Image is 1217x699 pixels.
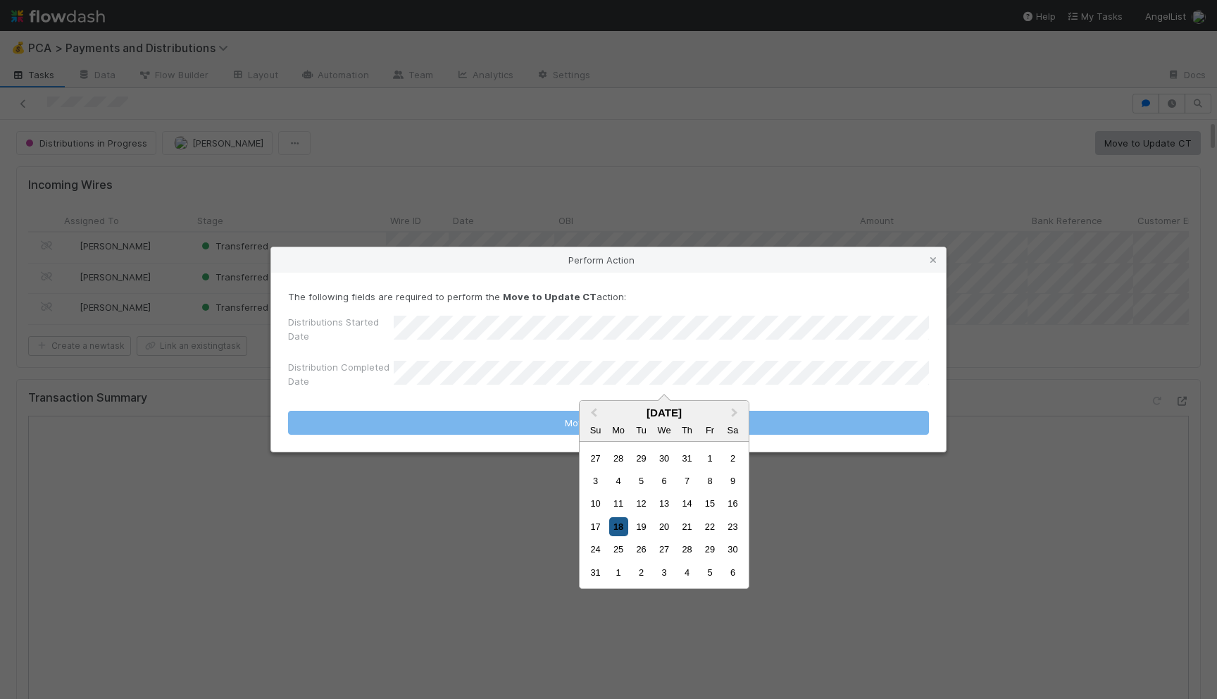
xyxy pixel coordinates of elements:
div: Choose Wednesday, August 13th, 2025 [654,494,673,513]
div: Choose Tuesday, August 19th, 2025 [632,517,651,536]
div: Choose Monday, August 25th, 2025 [609,540,628,559]
div: Choose Sunday, August 31st, 2025 [586,563,605,582]
div: Choose Saturday, August 16th, 2025 [723,494,742,513]
div: Month August, 2025 [584,447,744,584]
div: Choose Friday, August 1st, 2025 [700,449,719,468]
div: Choose Friday, September 5th, 2025 [700,563,719,582]
div: Choose Friday, August 15th, 2025 [700,494,719,513]
div: Choose Thursday, August 7th, 2025 [678,471,697,490]
div: Choose Sunday, August 10th, 2025 [586,494,605,513]
div: Choose Thursday, September 4th, 2025 [678,563,697,582]
div: Wednesday [654,421,673,440]
div: Choose Wednesday, July 30th, 2025 [654,449,673,468]
label: Distributions Started Date [288,315,394,343]
div: Choose Thursday, July 31st, 2025 [678,449,697,468]
div: Choose Sunday, August 17th, 2025 [586,517,605,536]
div: Choose Wednesday, August 27th, 2025 [654,540,673,559]
div: Choose Tuesday, August 12th, 2025 [632,494,651,513]
div: Choose Saturday, August 30th, 2025 [723,540,742,559]
div: Choose Thursday, August 21st, 2025 [678,517,697,536]
div: Choose Tuesday, July 29th, 2025 [632,449,651,468]
div: Choose Sunday, August 24th, 2025 [586,540,605,559]
div: Choose Saturday, August 9th, 2025 [723,471,742,490]
label: Distribution Completed Date [288,360,394,388]
button: Move to Update CT [288,411,929,435]
div: Choose Thursday, August 14th, 2025 [678,494,697,513]
div: Choose Friday, August 22nd, 2025 [700,517,719,536]
div: Choose Saturday, September 6th, 2025 [723,563,742,582]
div: Choose Wednesday, August 20th, 2025 [654,517,673,536]
div: Choose Friday, August 29th, 2025 [700,540,719,559]
button: Next Month [725,402,747,425]
div: Choose Saturday, August 23rd, 2025 [723,517,742,536]
div: Choose Monday, August 18th, 2025 [609,517,628,536]
div: Choose Monday, August 4th, 2025 [609,471,628,490]
div: Sunday [586,421,605,440]
strong: Move to Update CT [503,291,597,302]
div: Choose Date [579,400,749,589]
div: Choose Monday, August 11th, 2025 [609,494,628,513]
div: Choose Wednesday, August 6th, 2025 [654,471,673,490]
div: Choose Monday, September 1st, 2025 [609,563,628,582]
div: Saturday [723,421,742,440]
div: Friday [700,421,719,440]
p: The following fields are required to perform the action: [288,290,929,304]
div: Monday [609,421,628,440]
div: Choose Sunday, August 3rd, 2025 [586,471,605,490]
div: Choose Tuesday, August 26th, 2025 [632,540,651,559]
div: Choose Tuesday, September 2nd, 2025 [632,563,651,582]
div: Choose Monday, July 28th, 2025 [609,449,628,468]
div: Perform Action [271,247,946,273]
div: [DATE] [580,407,749,419]
div: Choose Wednesday, September 3rd, 2025 [654,563,673,582]
button: Previous Month [581,402,604,425]
div: Choose Friday, August 8th, 2025 [700,471,719,490]
div: Choose Sunday, July 27th, 2025 [586,449,605,468]
div: Tuesday [632,421,651,440]
div: Choose Tuesday, August 5th, 2025 [632,471,651,490]
div: Thursday [678,421,697,440]
div: Choose Thursday, August 28th, 2025 [678,540,697,559]
div: Choose Saturday, August 2nd, 2025 [723,449,742,468]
